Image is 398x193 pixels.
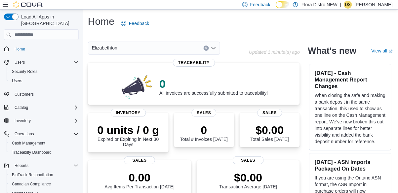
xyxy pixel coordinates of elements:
span: Reports [12,162,79,170]
button: Security Roles [7,67,81,76]
p: Updated 1 minute(s) ago [249,49,300,55]
span: Load All Apps in [GEOGRAPHIC_DATA] [19,14,79,27]
span: Customers [15,92,34,97]
input: Dark Mode [276,1,290,8]
p: 0 [180,123,228,137]
span: Sales [192,109,217,117]
a: Feedback [118,17,152,30]
span: BioTrack Reconciliation [12,172,53,177]
span: Reports [15,163,28,168]
h1: Home [88,15,114,28]
button: Inventory [1,116,81,125]
p: $0.00 [251,123,289,137]
span: Canadian Compliance [9,180,79,188]
a: Customers [12,90,36,98]
a: Traceabilty Dashboard [9,148,54,156]
div: Avg Items Per Transaction [DATE] [104,171,175,189]
button: Reports [1,161,81,170]
span: Inventory [111,109,146,117]
span: Users [9,77,79,85]
p: | [340,1,341,9]
button: Users [1,58,81,67]
a: Users [9,77,25,85]
span: Feedback [250,1,270,8]
a: Home [12,45,28,53]
span: Inventory [12,117,79,125]
span: Elizabethton [92,44,117,52]
span: Home [15,47,25,52]
span: Feedback [129,20,149,27]
button: Catalog [1,103,81,112]
svg: External link [389,49,393,53]
div: Total # Invoices [DATE] [180,123,228,142]
span: Traceabilty Dashboard [12,150,52,155]
a: Cash Management [9,139,48,147]
a: BioTrack Reconciliation [9,171,56,179]
span: Customers [12,90,79,98]
h2: What's new [308,46,356,56]
button: Traceabilty Dashboard [7,148,81,157]
img: Cova [13,1,43,8]
p: [PERSON_NAME] [355,1,393,9]
span: Cash Management [12,141,45,146]
button: Operations [1,129,81,139]
span: Catalog [15,105,28,110]
h3: [DATE] - Cash Management Report Changes [315,70,386,89]
button: Users [7,76,81,85]
a: View allExternal link [372,48,393,53]
span: Traceabilty Dashboard [9,148,79,156]
div: Expired or Expiring in Next 30 Days [93,123,163,147]
p: Flora Distro NEW [301,1,338,9]
span: DS [345,1,351,9]
span: Sales [124,156,155,164]
button: BioTrack Reconciliation [7,170,81,179]
a: Security Roles [9,68,40,76]
span: Users [12,78,22,83]
p: $0.00 [219,171,277,184]
button: Users [12,58,27,66]
button: Canadian Compliance [7,179,81,189]
img: 0 [120,73,154,100]
button: Inventory [12,117,33,125]
button: Customers [1,89,81,99]
p: When closing the safe and making a bank deposit in the same transaction, this used to show as one... [315,92,386,145]
h3: [DATE] - ASN Imports Packaged On Dates [315,159,386,172]
div: Transaction Average [DATE] [219,171,277,189]
span: Cash Management [9,139,79,147]
span: Inventory [15,118,31,123]
span: Users [12,58,79,66]
a: Canadian Compliance [9,180,54,188]
div: Darion Simmerly [344,1,352,9]
div: Total Sales [DATE] [251,123,289,142]
span: Sales [233,156,264,164]
div: All invoices are successfully submitted to traceability! [159,77,268,96]
span: Security Roles [12,69,37,74]
span: Security Roles [9,68,79,76]
button: Reports [12,162,31,170]
button: Clear input [204,46,209,51]
span: Home [12,45,79,53]
button: Cash Management [7,139,81,148]
span: BioTrack Reconciliation [9,171,79,179]
span: Operations [12,130,79,138]
p: 0.00 [104,171,175,184]
span: Sales [258,109,282,117]
button: Catalog [12,104,31,112]
button: Home [1,44,81,53]
span: Operations [15,131,34,137]
p: 0 units / 0 g [93,123,163,137]
span: Canadian Compliance [12,181,51,187]
span: Users [15,60,25,65]
p: 0 [159,77,268,90]
button: Open list of options [211,46,216,51]
span: Catalog [12,104,79,112]
span: Traceability [173,59,215,67]
button: Operations [12,130,37,138]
